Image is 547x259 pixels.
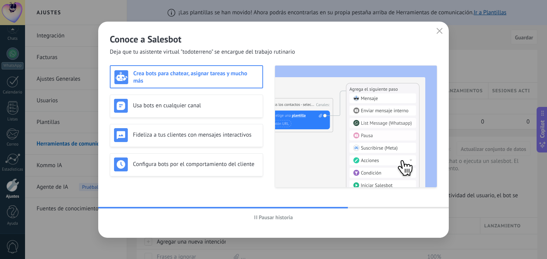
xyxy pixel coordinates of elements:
h3: Fideliza a tus clientes con mensajes interactivos [133,131,259,139]
span: Pausar historia [259,215,293,220]
span: Deja que tu asistente virtual "todoterreno" se encargue del trabajo rutinario [110,48,295,56]
h2: Conoce a Salesbot [110,33,437,45]
h3: Configura bots por el comportamiento del cliente [133,161,259,168]
button: Pausar historia [251,212,297,223]
h3: Usa bots en cualquier canal [133,102,259,109]
h3: Crea bots para chatear, asignar tareas y mucho más [133,70,258,85]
